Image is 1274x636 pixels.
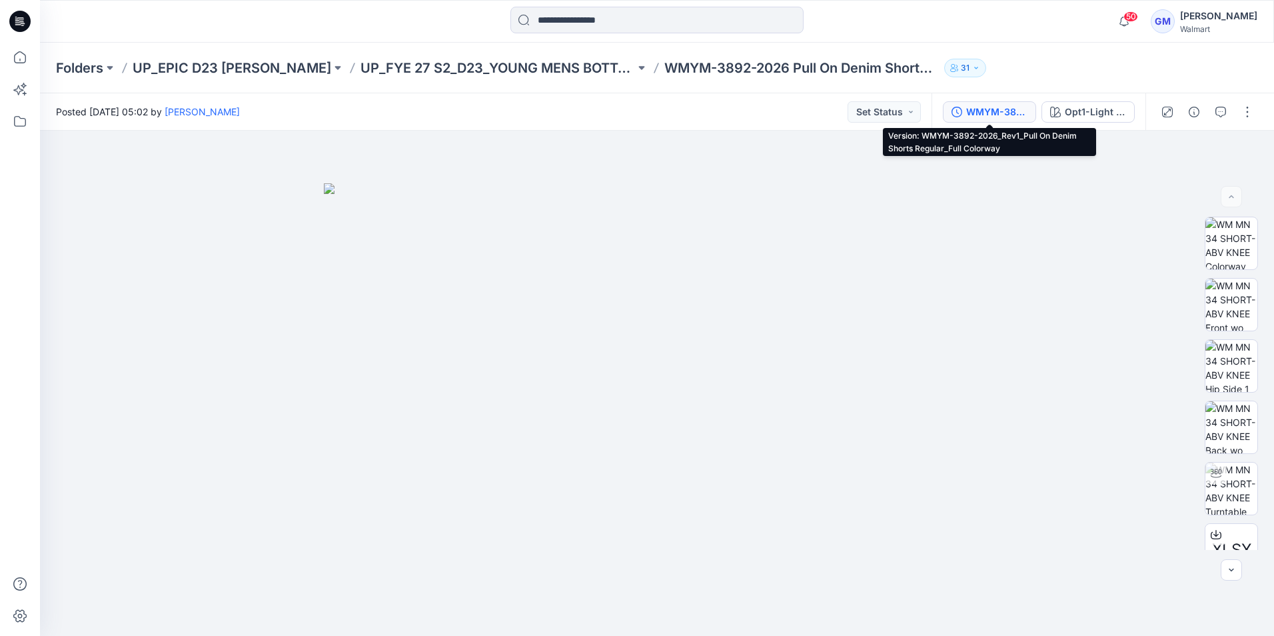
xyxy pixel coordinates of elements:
div: WMYM-3892-2026_Rev1_Pull On Denim Shorts Regular_Full Colorway [966,105,1027,119]
a: UP_EPIC D23 [PERSON_NAME] [133,59,331,77]
img: WM MN 34 SHORT-ABV KNEE Back wo Avatar [1205,401,1257,453]
p: 31 [961,61,969,75]
button: Opt1-Light Wash [1041,101,1135,123]
span: Posted [DATE] 05:02 by [56,105,240,119]
div: GM [1151,9,1175,33]
button: 31 [944,59,986,77]
div: Walmart [1180,24,1257,34]
span: XLSX [1212,538,1251,562]
span: 50 [1123,11,1138,22]
img: WM MN 34 SHORT-ABV KNEE Hip Side 1 wo Avatar [1205,340,1257,392]
img: WM MN 34 SHORT-ABV KNEE Front wo Avatar [1205,279,1257,331]
a: UP_FYE 27 S2_D23_YOUNG MENS BOTTOMS EPIC [360,59,635,77]
p: WMYM-3892-2026 Pull On Denim Shorts Regular [664,59,939,77]
div: Opt1-Light Wash [1065,105,1126,119]
a: Folders [56,59,103,77]
img: WM MN 34 SHORT-ABV KNEE Turntable with Avatar [1205,463,1257,515]
img: WM MN 34 SHORT-ABV KNEE Colorway wo Avatar [1205,217,1257,269]
div: [PERSON_NAME] [1180,8,1257,24]
button: WMYM-3892-2026_Rev1_Pull On Denim Shorts Regular_Full Colorway [943,101,1036,123]
button: Details [1183,101,1205,123]
a: [PERSON_NAME] [165,106,240,117]
img: eyJhbGciOiJIUzI1NiIsImtpZCI6IjAiLCJzbHQiOiJzZXMiLCJ0eXAiOiJKV1QifQ.eyJkYXRhIjp7InR5cGUiOiJzdG9yYW... [324,183,990,636]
